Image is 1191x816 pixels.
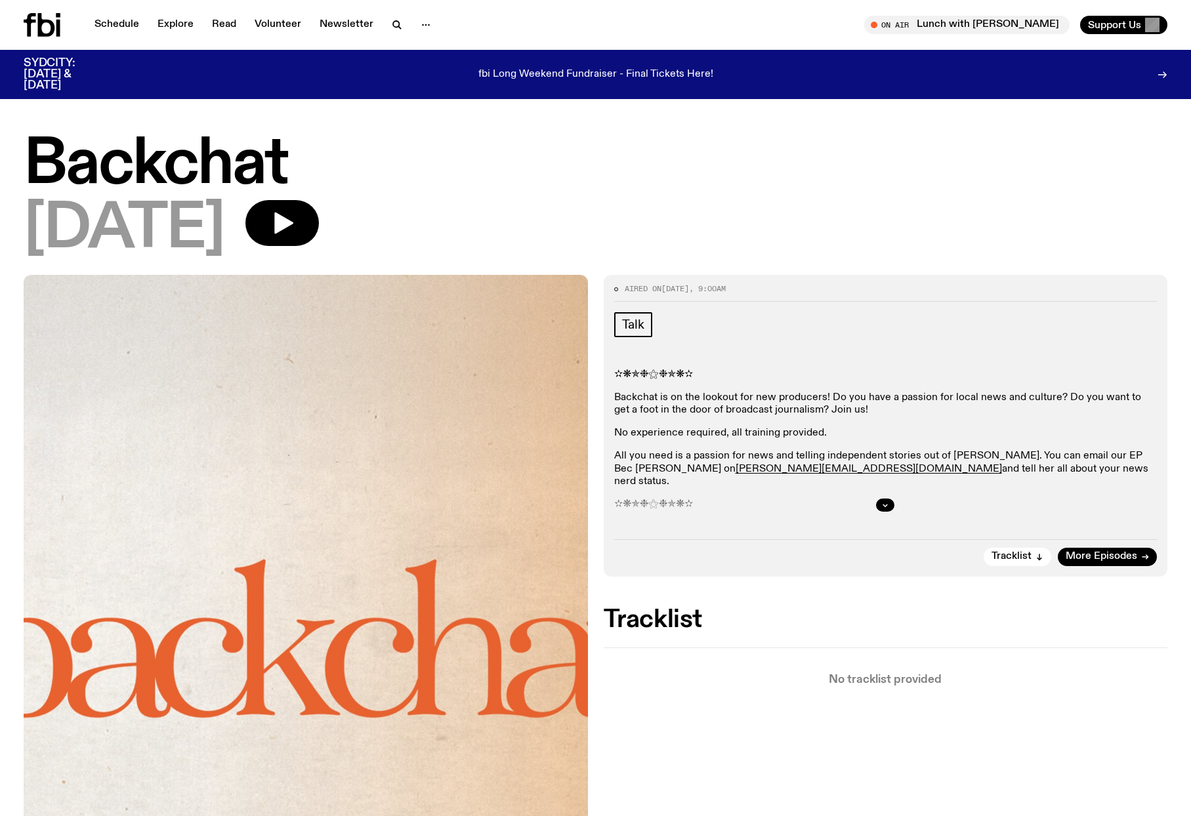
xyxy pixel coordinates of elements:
span: Tracklist [992,552,1032,561]
a: Read [204,16,244,34]
a: More Episodes [1058,548,1157,566]
p: Backchat is on the lookout for new producers! Do you have a passion for local news and culture? D... [614,392,1158,417]
span: , 9:00am [689,283,726,294]
button: On AirLunch with [PERSON_NAME] [864,16,1070,34]
h2: Tracklist [604,608,1168,632]
span: Talk [622,317,644,332]
a: Explore [150,16,201,34]
p: fbi Long Weekend Fundraiser - Final Tickets Here! [478,69,713,81]
button: Support Us [1080,16,1167,34]
p: No tracklist provided [604,674,1168,685]
button: Tracklist [984,548,1051,566]
span: Support Us [1088,19,1141,31]
a: Schedule [87,16,147,34]
a: Talk [614,312,652,337]
p: No experience required, all training provided. [614,427,1158,439]
span: Aired on [625,283,661,294]
h1: Backchat [24,136,1167,195]
p: ✫❋✯❉⚝❉✯❋✫ [614,369,1158,381]
span: [DATE] [24,200,224,259]
a: Newsletter [312,16,381,34]
span: [DATE] [661,283,689,294]
h3: SYDCITY: [DATE] & [DATE] [24,58,108,91]
span: More Episodes [1066,552,1137,561]
a: Volunteer [247,16,309,34]
a: [PERSON_NAME][EMAIL_ADDRESS][DOMAIN_NAME] [736,464,1002,474]
p: All you need is a passion for news and telling independent stories out of [PERSON_NAME]. You can ... [614,450,1158,488]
